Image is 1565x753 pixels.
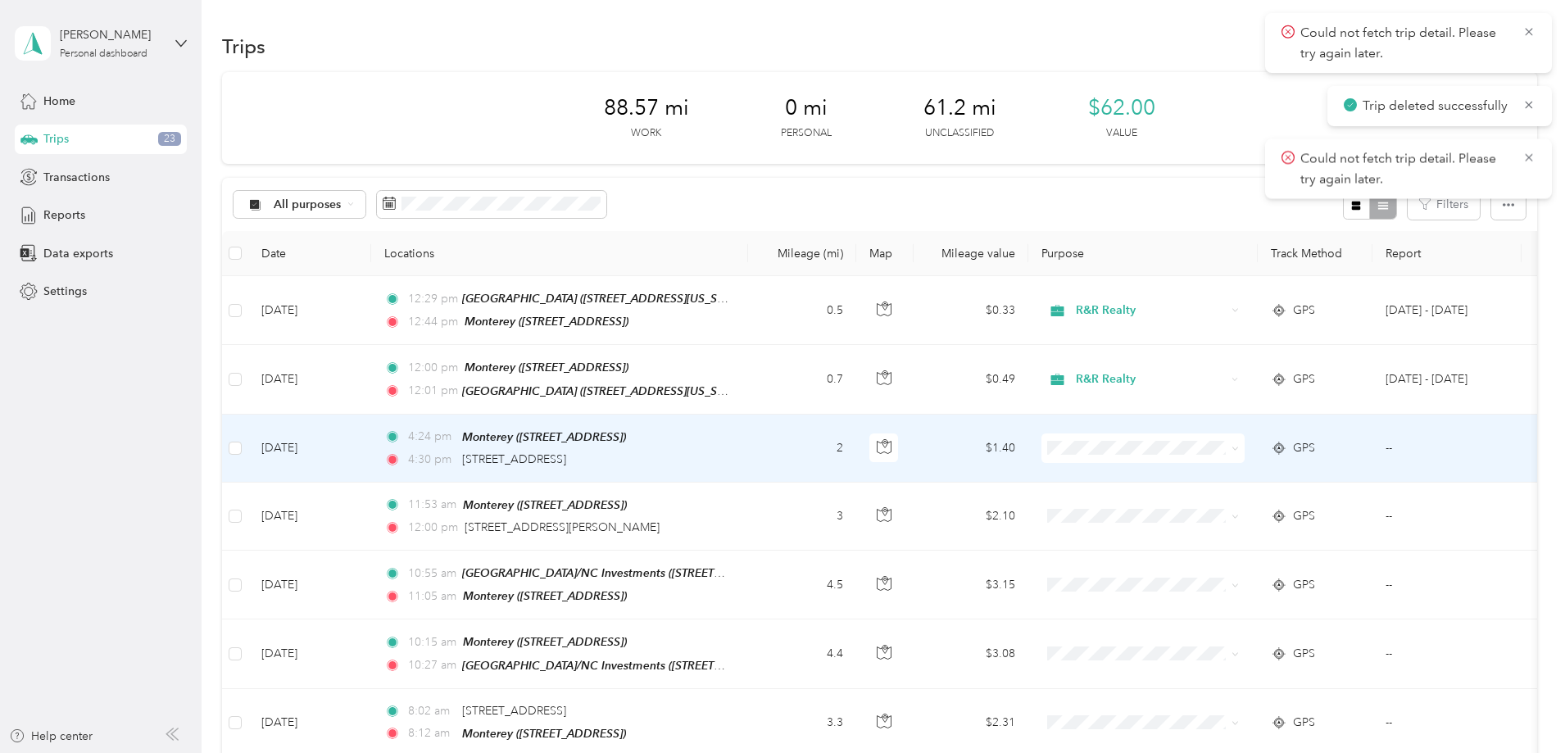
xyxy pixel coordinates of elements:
[785,95,828,121] span: 0 mi
[1300,23,1510,63] p: Could not fetch trip detail. Please try again later.
[1300,149,1510,189] p: Could not fetch trip detail. Please try again later.
[43,169,110,186] span: Transactions
[43,130,69,147] span: Trips
[274,199,342,211] span: All purposes
[462,727,626,740] span: Monterey ([STREET_ADDRESS])
[43,206,85,224] span: Reports
[781,126,832,141] p: Personal
[1372,415,1522,483] td: --
[465,520,660,534] span: [STREET_ADDRESS][PERSON_NAME]
[463,498,627,511] span: Monterey ([STREET_ADDRESS])
[408,702,455,720] span: 8:02 am
[914,415,1028,483] td: $1.40
[748,231,856,276] th: Mileage (mi)
[408,451,455,469] span: 4:30 pm
[1408,189,1480,220] button: Filters
[462,430,626,443] span: Monterey ([STREET_ADDRESS])
[748,345,856,414] td: 0.7
[371,231,748,276] th: Locations
[748,276,856,345] td: 0.5
[914,276,1028,345] td: $0.33
[408,496,456,514] span: 11:53 am
[408,656,455,674] span: 10:27 am
[408,519,458,537] span: 12:00 pm
[465,315,628,328] span: Monterey ([STREET_ADDRESS])
[1076,370,1226,388] span: R&R Realty
[631,126,661,141] p: Work
[1372,483,1522,551] td: --
[408,313,458,331] span: 12:44 pm
[408,587,456,606] span: 11:05 am
[60,26,162,43] div: [PERSON_NAME]
[1293,714,1315,732] span: GPS
[43,245,113,262] span: Data exports
[604,95,689,121] span: 88.57 mi
[248,483,371,551] td: [DATE]
[248,619,371,688] td: [DATE]
[463,589,627,602] span: Monterey ([STREET_ADDRESS])
[1293,507,1315,525] span: GPS
[1363,96,1511,116] p: Trip deleted successfully
[1076,302,1226,320] span: R&R Realty
[462,566,836,580] span: [GEOGRAPHIC_DATA]/NC Investments ([STREET_ADDRESS][US_STATE])
[1473,661,1565,753] iframe: Everlance-gr Chat Button Frame
[248,345,371,414] td: [DATE]
[923,95,996,121] span: 61.2 mi
[408,565,455,583] span: 10:55 am
[43,93,75,110] span: Home
[408,724,455,742] span: 8:12 am
[408,290,455,308] span: 12:29 pm
[248,276,371,345] td: [DATE]
[914,231,1028,276] th: Mileage value
[248,231,371,276] th: Date
[1258,231,1372,276] th: Track Method
[462,704,566,718] span: [STREET_ADDRESS]
[248,415,371,483] td: [DATE]
[1372,276,1522,345] td: Sep 1 - 30, 2025
[856,231,914,276] th: Map
[408,633,456,651] span: 10:15 am
[43,283,87,300] span: Settings
[914,551,1028,619] td: $3.15
[463,635,627,648] span: Monterey ([STREET_ADDRESS])
[248,551,371,619] td: [DATE]
[408,382,455,400] span: 12:01 pm
[914,345,1028,414] td: $0.49
[462,292,747,306] span: [GEOGRAPHIC_DATA] ([STREET_ADDRESS][US_STATE])
[914,483,1028,551] td: $2.10
[1293,302,1315,320] span: GPS
[408,428,455,446] span: 4:24 pm
[462,384,747,398] span: [GEOGRAPHIC_DATA] ([STREET_ADDRESS][US_STATE])
[465,361,628,374] span: Monterey ([STREET_ADDRESS])
[914,619,1028,688] td: $3.08
[748,551,856,619] td: 4.5
[1088,95,1155,121] span: $62.00
[1372,345,1522,414] td: Sep 1 - 30, 2025
[1028,231,1258,276] th: Purpose
[462,659,836,673] span: [GEOGRAPHIC_DATA]/NC Investments ([STREET_ADDRESS][US_STATE])
[408,359,458,377] span: 12:00 pm
[1106,126,1137,141] p: Value
[1293,645,1315,663] span: GPS
[1372,231,1522,276] th: Report
[748,619,856,688] td: 4.4
[222,38,265,55] h1: Trips
[748,415,856,483] td: 2
[1293,439,1315,457] span: GPS
[1293,576,1315,594] span: GPS
[748,483,856,551] td: 3
[462,452,566,466] span: [STREET_ADDRESS]
[60,49,147,59] div: Personal dashboard
[158,132,181,147] span: 23
[1293,370,1315,388] span: GPS
[925,126,994,141] p: Unclassified
[1372,619,1522,688] td: --
[1372,551,1522,619] td: --
[9,728,93,745] button: Help center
